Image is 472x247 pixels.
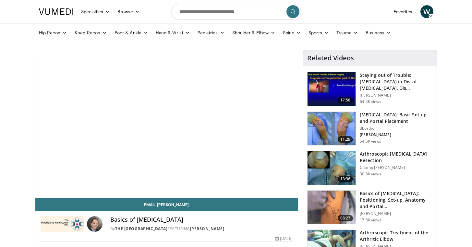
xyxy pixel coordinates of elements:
a: 08:27 Basics of [MEDICAL_DATA]: Positioning, Set-up, Anatomy and Portal… [PERSON_NAME] 17.8K views [307,190,433,225]
a: Shoulder & Elbow [228,26,279,39]
span: 13:36 [338,176,353,182]
a: W [420,5,433,18]
h4: Related Videos [307,54,354,62]
p: [PERSON_NAME] [360,132,433,137]
a: Trauma [333,26,362,39]
p: 17.8K views [360,218,381,223]
h3: Arthroscopic Treatment of the Arthritic Elbow [360,229,433,242]
a: Hand & Wrist [152,26,194,39]
a: Pediatrics [194,26,228,39]
a: 17:58 Staying out of Trouble: [MEDICAL_DATA] in Distal [MEDICAL_DATA], Dis… [PERSON_NAME] 64.4K v... [307,72,433,106]
a: Specialties [77,5,114,18]
h4: Basics of [MEDICAL_DATA] [110,216,293,223]
p: 3bortho [360,126,433,131]
h3: Arthroscopic [MEDICAL_DATA] Resection [360,151,433,164]
a: Hip Recon [35,26,71,39]
p: 54.6K views [360,139,381,144]
p: [PERSON_NAME] [360,93,433,98]
a: Foot & Ankle [111,26,152,39]
a: Email [PERSON_NAME] [35,198,298,211]
img: VuMedi Logo [39,8,73,15]
input: Search topics, interventions [171,4,301,19]
p: 64.4K views [360,99,381,104]
p: 30.8K views [360,171,381,177]
span: 11:29 [338,136,353,143]
div: By FEATURING [110,226,293,232]
a: Knee Recon [71,26,111,39]
a: Business [362,26,395,39]
h3: [MEDICAL_DATA]: Basic Set up and Portal Placement [360,112,433,124]
a: Sports [305,26,333,39]
a: Favorites [390,5,417,18]
div: [DATE] [275,236,293,241]
a: 13:36 Arthroscopic [MEDICAL_DATA] Resection Champ [PERSON_NAME] 30.8K views [307,151,433,185]
img: The Philadelphia Hand Center [41,216,84,232]
p: Champ [PERSON_NAME] [360,165,433,170]
a: Spine [279,26,305,39]
img: 1004753_3.png.150x105_q85_crop-smart_upscale.jpg [308,151,356,185]
a: Browse [114,5,143,18]
a: 11:29 [MEDICAL_DATA]: Basic Set up and Portal Placement 3bortho [PERSON_NAME] 54.6K views [307,112,433,146]
img: Avatar [87,216,103,232]
span: 17:58 [338,97,353,103]
video-js: Video Player [35,50,298,198]
img: Q2xRg7exoPLTwO8X4xMDoxOjB1O8AjAz_1.150x105_q85_crop-smart_upscale.jpg [308,72,356,106]
img: abboud_3.png.150x105_q85_crop-smart_upscale.jpg [308,112,356,146]
h3: Staying out of Trouble: [MEDICAL_DATA] in Distal [MEDICAL_DATA], Dis… [360,72,433,91]
p: [PERSON_NAME] [360,211,433,216]
a: [PERSON_NAME] [190,226,224,231]
h3: Basics of [MEDICAL_DATA]: Positioning, Set-up, Anatomy and Portal… [360,190,433,210]
img: b6cb6368-1f97-4822-9cbd-ab23a8265dd2.150x105_q85_crop-smart_upscale.jpg [308,191,356,224]
a: The [GEOGRAPHIC_DATA] [115,226,168,231]
span: 08:27 [338,215,353,221]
